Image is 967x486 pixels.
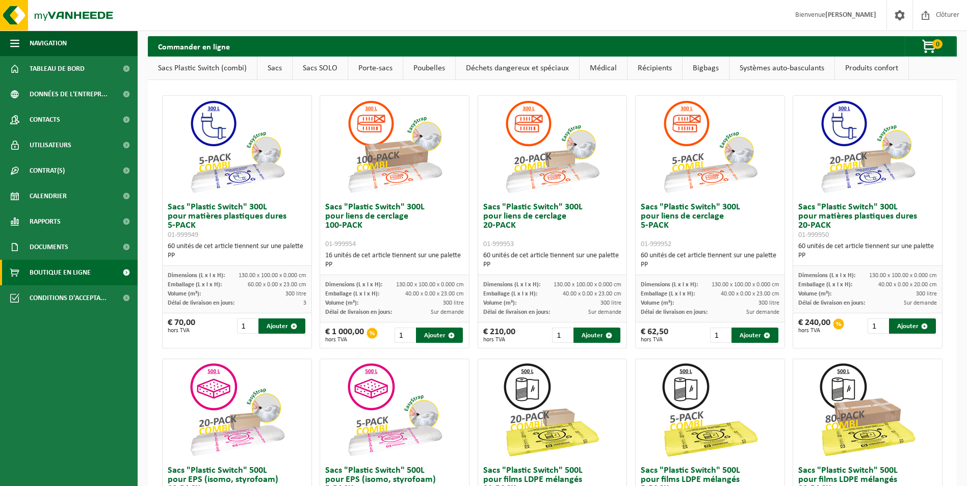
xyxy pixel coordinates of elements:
h3: Sacs "Plastic Switch" 300L pour liens de cerclage 20-PACK [483,203,622,249]
span: Volume (m³): [483,300,516,306]
h3: Sacs "Plastic Switch" 300L pour matières plastiques dures 5-PACK [168,203,306,239]
div: 60 unités de cet article tiennent sur une palette [641,251,779,269]
span: hors TVA [325,337,364,343]
span: Dimensions (L x l x H): [168,273,225,279]
span: 300 litre [759,300,779,306]
span: Sur demande [904,300,937,306]
span: Contrat(s) [30,158,65,183]
span: hors TVA [798,328,830,334]
span: Emballage (L x l x H): [168,282,222,288]
a: Bigbags [683,57,729,80]
img: 01-999954 [344,96,446,198]
span: Documents [30,234,68,260]
span: Rapports [30,209,61,234]
div: € 62,50 [641,328,668,343]
span: Emballage (L x l x H): [641,291,695,297]
span: hors TVA [168,328,195,334]
a: Porte-sacs [348,57,403,80]
a: Récipients [628,57,682,80]
button: Ajouter [731,328,778,343]
button: Ajouter [416,328,463,343]
span: 130.00 x 100.00 x 0.000 cm [712,282,779,288]
span: 300 litre [285,291,306,297]
span: Dimensions (L x l x H): [483,282,540,288]
button: Ajouter [573,328,620,343]
input: 1 [710,328,730,343]
span: 01-999950 [798,231,829,239]
span: 01-999954 [325,240,356,248]
span: Délai de livraison en jours: [798,300,865,306]
span: Dimensions (L x l x H): [798,273,855,279]
span: Calendrier [30,183,67,209]
span: Boutique en ligne [30,260,91,285]
div: PP [483,260,622,269]
span: 0 [932,39,943,49]
div: PP [798,251,937,260]
span: 3 [303,300,306,306]
span: 130.00 x 100.00 x 0.000 cm [396,282,464,288]
span: 01-999952 [641,240,671,248]
div: € 210,00 [483,328,515,343]
a: Poubelles [403,57,455,80]
span: Dimensions (L x l x H): [325,282,382,288]
a: Déchets dangereux et spéciaux [456,57,579,80]
span: Délai de livraison en jours: [641,309,708,315]
span: Tableau de bord [30,56,85,82]
span: Sur demande [746,309,779,315]
input: 1 [237,318,257,334]
img: 01-999964 [501,359,603,461]
img: 01-999953 [501,96,603,198]
span: Volume (m³): [325,300,358,306]
span: 40.00 x 0.00 x 23.00 cm [405,291,464,297]
div: € 1 000,00 [325,328,364,343]
span: 300 litre [600,300,621,306]
div: 60 unités de cet article tiennent sur une palette [798,242,937,260]
img: 01-999963 [659,359,761,461]
input: 1 [552,328,572,343]
span: Emballage (L x l x H): [483,291,537,297]
img: 01-999949 [186,96,288,198]
button: 0 [905,36,956,57]
span: Sur demande [431,309,464,315]
span: Volume (m³): [798,291,831,297]
a: Systèmes auto-basculants [729,57,834,80]
span: Contacts [30,107,60,132]
img: 01-999955 [344,359,446,461]
span: 01-999953 [483,240,514,248]
button: Ajouter [889,318,936,334]
span: 300 litre [443,300,464,306]
span: 130.00 x 100.00 x 0.000 cm [239,273,306,279]
button: Ajouter [258,318,305,334]
span: 130.00 x 100.00 x 0.000 cm [554,282,621,288]
span: Dimensions (L x l x H): [641,282,698,288]
h3: Sacs "Plastic Switch" 300L pour liens de cerclage 5-PACK [641,203,779,249]
a: Sacs [257,57,292,80]
div: PP [325,260,464,269]
span: hors TVA [641,337,668,343]
a: Médical [580,57,627,80]
span: hors TVA [483,337,515,343]
span: Délai de livraison en jours: [325,309,392,315]
div: PP [168,251,306,260]
a: Produits confort [835,57,908,80]
div: 60 unités de cet article tiennent sur une palette [168,242,306,260]
span: 130.00 x 100.00 x 0.000 cm [869,273,937,279]
span: 40.00 x 0.00 x 23.00 cm [563,291,621,297]
h3: Sacs "Plastic Switch" 300L pour liens de cerclage 100-PACK [325,203,464,249]
input: 1 [868,318,888,334]
span: Volume (m³): [168,291,201,297]
span: Sur demande [588,309,621,315]
a: Sacs Plastic Switch (combi) [148,57,257,80]
span: Emballage (L x l x H): [325,291,379,297]
span: Emballage (L x l x H): [798,282,852,288]
span: 40.00 x 0.00 x 23.00 cm [721,291,779,297]
span: Délai de livraison en jours: [483,309,550,315]
img: 01-999950 [817,96,919,198]
strong: [PERSON_NAME] [825,11,876,19]
div: 60 unités de cet article tiennent sur une palette [483,251,622,269]
span: 01-999949 [168,231,198,239]
img: 01-999968 [817,359,919,461]
span: Délai de livraison en jours: [168,300,234,306]
input: 1 [395,328,415,343]
div: PP [641,260,779,269]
